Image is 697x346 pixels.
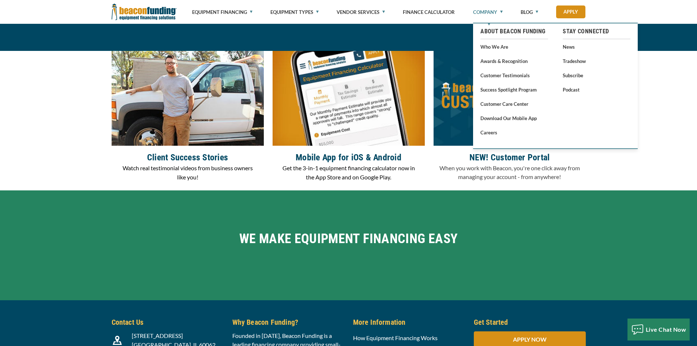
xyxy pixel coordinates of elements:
[113,336,122,345] img: Beacon Funding location
[627,319,690,341] button: Live Chat Now
[117,151,258,164] h4: Client Success Stories
[439,151,580,164] h4: NEW! Customer Portal
[563,27,630,36] a: Stay Connected
[123,164,253,181] span: Watch real testimonial videos from business owners like you!
[480,56,548,66] a: Awards & Recognition
[480,99,548,108] a: Customer Care Center
[556,5,585,18] a: Apply
[480,128,548,137] a: Careers
[480,114,548,123] a: Download our Mobile App
[474,336,586,343] a: APPLY NOW
[563,71,630,80] a: Subscribe
[112,51,264,146] img: Video of customer who is a tow truck driver in front of his tow truck smiling
[563,85,630,94] a: Podcast
[282,164,415,181] span: Get the 3-in-1 equipment financing calculator now in the App Store and on Google Play.
[480,85,548,94] a: Success Spotlight Program
[480,71,548,80] a: Customer Testimonials
[474,317,586,328] h5: Get Started
[353,334,438,341] a: How Equipment Financing Works
[563,56,630,66] a: Tradeshow
[232,317,344,328] h5: Why Beacon Funding?
[646,326,686,333] span: Live Chat Now
[112,317,224,328] h5: Contact Us
[278,151,419,164] h4: Mobile App for iOS & Android
[273,51,425,146] img: Instant Estimates Online Calculator Phone
[439,164,580,181] p: When you work with Beacon, you're one click away from managing your account - from anywhere!
[563,42,630,51] a: News
[434,51,586,146] img: customer portal
[353,317,465,328] h5: More Information
[480,27,548,36] a: About Beacon Funding
[480,42,548,51] a: Who We Are
[112,230,586,247] h2: WE MAKE EQUIPMENT FINANCING EASY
